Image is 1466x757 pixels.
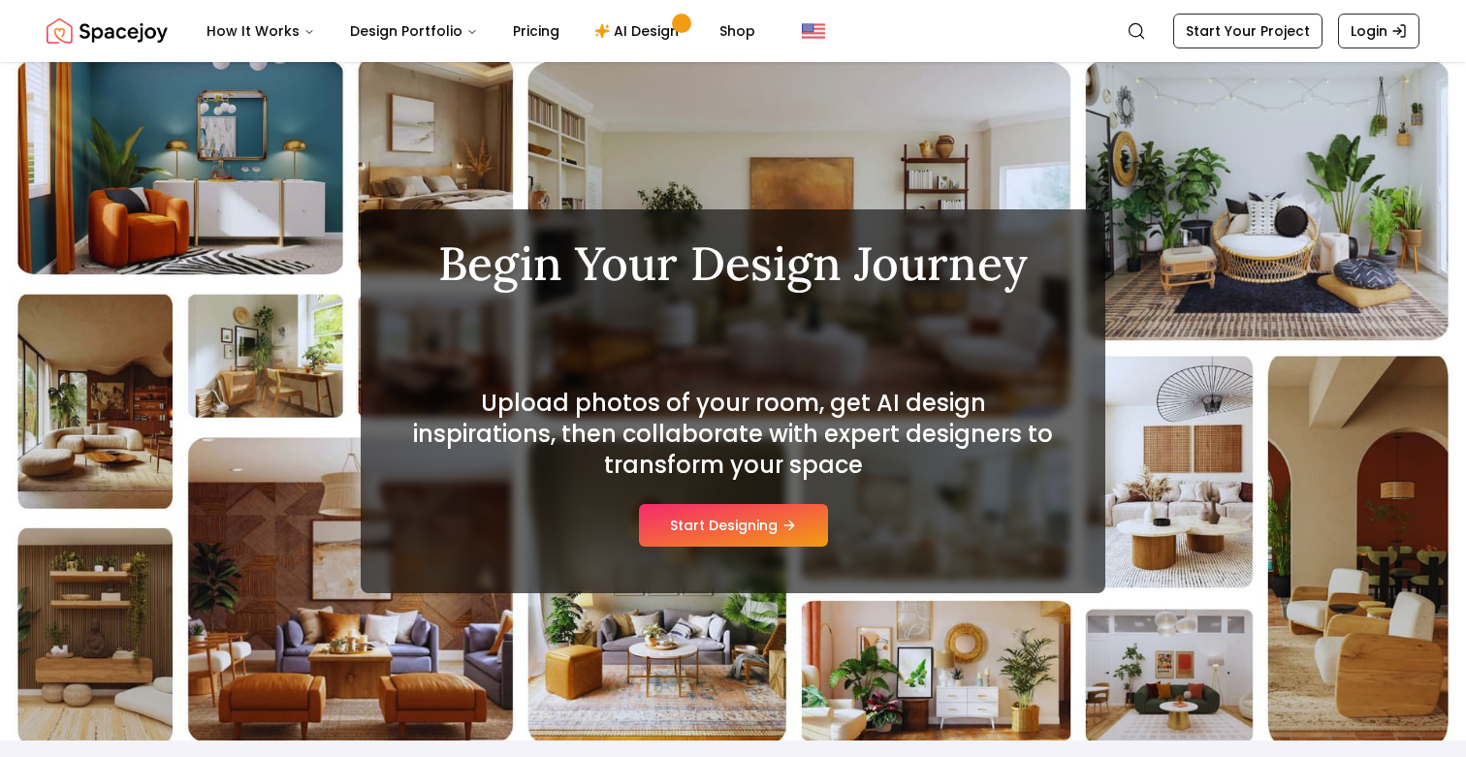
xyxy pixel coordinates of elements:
[579,12,700,50] a: AI Design
[497,12,575,50] a: Pricing
[1173,14,1323,48] a: Start Your Project
[47,12,168,50] a: Spacejoy
[639,504,828,547] button: Start Designing
[1338,14,1419,48] a: Login
[407,240,1059,287] h1: Begin Your Design Journey
[191,12,771,50] nav: Main
[802,19,825,43] img: United States
[407,388,1059,481] h2: Upload photos of your room, get AI design inspirations, then collaborate with expert designers to...
[47,12,168,50] img: Spacejoy Logo
[704,12,771,50] a: Shop
[335,12,494,50] button: Design Portfolio
[191,12,331,50] button: How It Works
